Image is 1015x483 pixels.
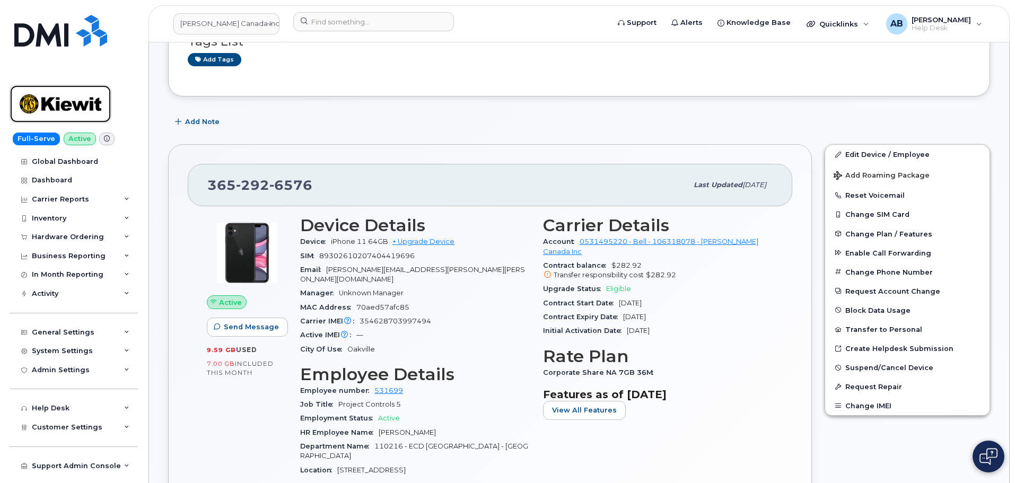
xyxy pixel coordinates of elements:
[356,303,409,311] span: 70aed57afc85
[819,20,858,28] span: Quicklinks
[356,331,363,339] span: —
[543,261,773,280] span: $282.92
[845,364,933,372] span: Suspend/Cancel Device
[845,249,931,257] span: Enable Call Forwarding
[825,320,990,339] button: Transfer to Personal
[331,238,388,245] span: iPhone 11 64GB
[610,12,664,33] a: Support
[300,442,528,460] span: 110216 - ECD [GEOGRAPHIC_DATA] - [GEOGRAPHIC_DATA]
[979,448,997,465] img: Open chat
[300,414,378,422] span: Employment Status
[337,466,406,474] span: [STREET_ADDRESS]
[627,327,650,335] span: [DATE]
[825,282,990,301] button: Request Account Change
[825,224,990,243] button: Change Plan / Features
[623,313,646,321] span: [DATE]
[543,368,659,376] span: Corporate Share NA 7GB 36M
[300,428,379,436] span: HR Employee Name
[215,221,279,285] img: iPhone_11.jpg
[825,301,990,320] button: Block Data Usage
[825,377,990,396] button: Request Repair
[799,13,877,34] div: Quicklinks
[207,359,274,377] span: included this month
[300,266,525,283] span: [PERSON_NAME][EMAIL_ADDRESS][PERSON_NAME][PERSON_NAME][DOMAIN_NAME]
[347,345,375,353] span: Oakville
[300,400,338,408] span: Job Title
[543,285,606,293] span: Upgrade Status
[825,186,990,205] button: Reset Voicemail
[646,271,676,279] span: $282.92
[293,12,454,31] input: Find something...
[219,297,242,308] span: Active
[680,17,703,28] span: Alerts
[543,299,619,307] span: Contract Start Date
[207,318,288,337] button: Send Message
[339,289,404,297] span: Unknown Manager
[879,13,990,34] div: Adam Bake
[543,401,626,420] button: View All Features
[300,238,331,245] span: Device
[374,387,403,394] a: 531699
[627,17,657,28] span: Support
[543,238,580,245] span: Account
[379,428,436,436] span: [PERSON_NAME]
[319,252,415,260] span: 89302610207404419696
[825,164,990,186] button: Add Roaming Package
[185,117,220,127] span: Add Note
[300,365,530,384] h3: Employee Details
[606,285,631,293] span: Eligible
[543,313,623,321] span: Contract Expiry Date
[300,466,337,474] span: Location
[543,327,627,335] span: Initial Activation Date
[543,238,758,255] a: 0531495220 - Bell - 106318078 - [PERSON_NAME] Canada Inc
[173,13,279,34] a: Kiewit Canada Inc
[224,322,279,332] span: Send Message
[912,24,971,32] span: Help Desk
[236,346,257,354] span: used
[300,216,530,235] h3: Device Details
[300,266,326,274] span: Email
[825,339,990,358] a: Create Helpdesk Submission
[694,181,742,189] span: Last updated
[727,17,791,28] span: Knowledge Base
[378,414,400,422] span: Active
[300,252,319,260] span: SIM
[552,405,617,415] span: View All Features
[338,400,401,408] span: Project Controls 5
[825,396,990,415] button: Change IMEI
[834,171,930,181] span: Add Roaming Package
[543,388,773,401] h3: Features as of [DATE]
[188,35,970,48] h3: Tags List
[664,12,710,33] a: Alerts
[236,177,269,193] span: 292
[300,331,356,339] span: Active IMEI
[207,177,312,193] span: 365
[300,387,374,394] span: Employee number
[825,205,990,224] button: Change SIM Card
[825,358,990,377] button: Suspend/Cancel Device
[554,271,644,279] span: Transfer responsibility cost
[825,262,990,282] button: Change Phone Number
[825,145,990,164] a: Edit Device / Employee
[543,347,773,366] h3: Rate Plan
[168,112,229,131] button: Add Note
[269,177,312,193] span: 6576
[543,261,611,269] span: Contract balance
[300,345,347,353] span: City Of Use
[300,303,356,311] span: MAC Address
[543,216,773,235] h3: Carrier Details
[619,299,642,307] span: [DATE]
[300,317,360,325] span: Carrier IMEI
[360,317,431,325] span: 354628703997494
[890,17,903,30] span: AB
[300,442,374,450] span: Department Name
[912,15,971,24] span: [PERSON_NAME]
[392,238,454,245] a: + Upgrade Device
[188,53,241,66] a: Add tags
[710,12,798,33] a: Knowledge Base
[300,289,339,297] span: Manager
[845,230,932,238] span: Change Plan / Features
[742,181,766,189] span: [DATE]
[207,360,235,367] span: 7.00 GB
[825,243,990,262] button: Enable Call Forwarding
